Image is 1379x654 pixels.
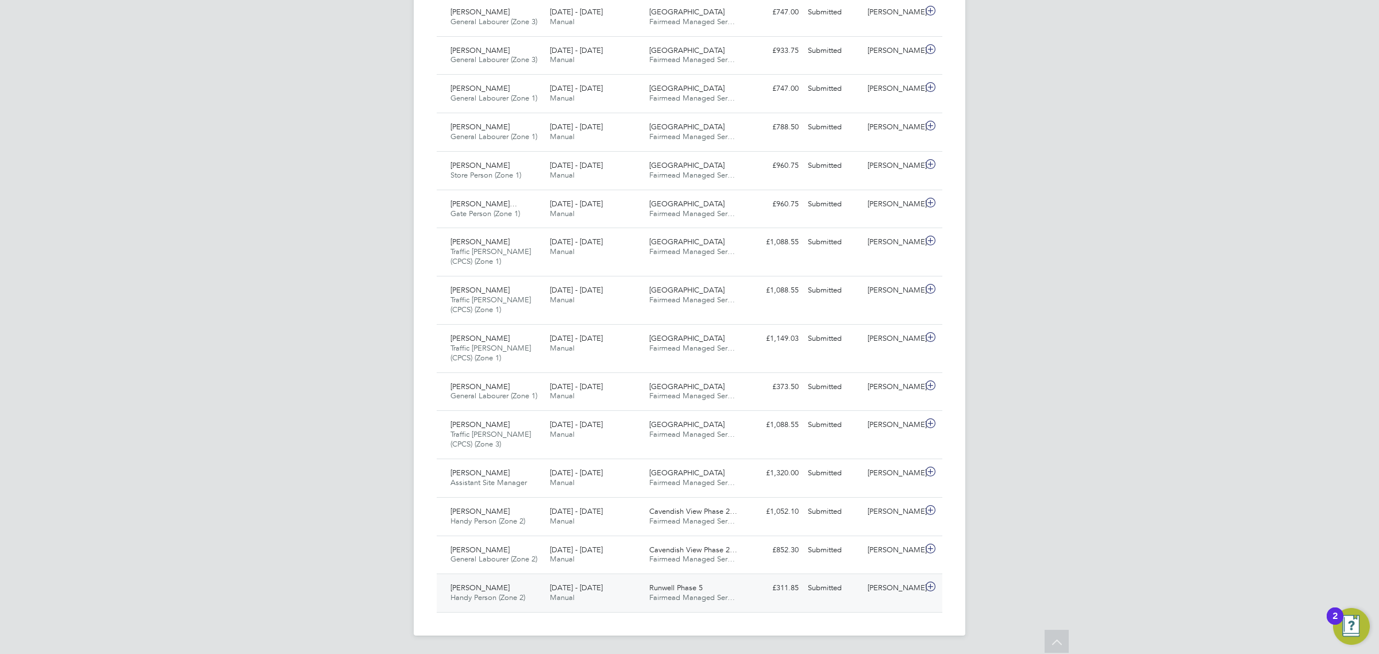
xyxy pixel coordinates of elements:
[450,295,531,314] span: Traffic [PERSON_NAME] (CPCS) (Zone 1)
[450,199,517,209] span: [PERSON_NAME]…
[744,156,803,175] div: £960.75
[450,237,510,247] span: [PERSON_NAME]
[450,247,531,266] span: Traffic [PERSON_NAME] (CPCS) (Zone 1)
[744,79,803,98] div: £747.00
[550,343,575,353] span: Manual
[803,416,863,434] div: Submitted
[450,209,520,218] span: Gate Person (Zone 1)
[803,329,863,348] div: Submitted
[744,329,803,348] div: £1,149.03
[649,391,735,401] span: Fairmead Managed Ser…
[450,382,510,391] span: [PERSON_NAME]
[803,3,863,22] div: Submitted
[744,233,803,252] div: £1,088.55
[550,209,575,218] span: Manual
[550,468,603,478] span: [DATE] - [DATE]
[550,199,603,209] span: [DATE] - [DATE]
[1333,608,1370,645] button: Open Resource Center, 2 new notifications
[863,233,923,252] div: [PERSON_NAME]
[450,285,510,295] span: [PERSON_NAME]
[863,464,923,483] div: [PERSON_NAME]
[550,237,603,247] span: [DATE] - [DATE]
[649,593,735,602] span: Fairmead Managed Ser…
[550,295,575,305] span: Manual
[550,593,575,602] span: Manual
[863,195,923,214] div: [PERSON_NAME]
[649,382,725,391] span: [GEOGRAPHIC_DATA]
[550,45,603,55] span: [DATE] - [DATE]
[803,233,863,252] div: Submitted
[803,579,863,598] div: Submitted
[450,516,525,526] span: Handy Person (Zone 2)
[450,45,510,55] span: [PERSON_NAME]
[550,93,575,103] span: Manual
[803,378,863,397] div: Submitted
[649,478,735,487] span: Fairmead Managed Ser…
[863,3,923,22] div: [PERSON_NAME]
[450,132,537,141] span: General Labourer (Zone 1)
[550,285,603,295] span: [DATE] - [DATE]
[744,195,803,214] div: £960.75
[649,237,725,247] span: [GEOGRAPHIC_DATA]
[450,506,510,516] span: [PERSON_NAME]
[1332,616,1338,631] div: 2
[649,17,735,26] span: Fairmead Managed Ser…
[649,209,735,218] span: Fairmead Managed Ser…
[863,329,923,348] div: [PERSON_NAME]
[450,343,531,363] span: Traffic [PERSON_NAME] (CPCS) (Zone 1)
[649,506,737,516] span: Cavendish View Phase 2…
[550,333,603,343] span: [DATE] - [DATE]
[649,83,725,93] span: [GEOGRAPHIC_DATA]
[450,160,510,170] span: [PERSON_NAME]
[744,3,803,22] div: £747.00
[450,478,527,487] span: Assistant Site Manager
[803,156,863,175] div: Submitted
[744,281,803,300] div: £1,088.55
[649,516,735,526] span: Fairmead Managed Ser…
[649,545,737,555] span: Cavendish View Phase 2…
[803,464,863,483] div: Submitted
[450,7,510,17] span: [PERSON_NAME]
[744,416,803,434] div: £1,088.55
[450,468,510,478] span: [PERSON_NAME]
[550,17,575,26] span: Manual
[863,156,923,175] div: [PERSON_NAME]
[649,199,725,209] span: [GEOGRAPHIC_DATA]
[649,583,703,593] span: Runwell Phase 5
[450,429,531,449] span: Traffic [PERSON_NAME] (CPCS) (Zone 3)
[450,554,537,564] span: General Labourer (Zone 2)
[803,502,863,521] div: Submitted
[803,541,863,560] div: Submitted
[803,118,863,137] div: Submitted
[550,55,575,64] span: Manual
[649,170,735,180] span: Fairmead Managed Ser…
[649,122,725,132] span: [GEOGRAPHIC_DATA]
[550,170,575,180] span: Manual
[803,41,863,60] div: Submitted
[450,170,521,180] span: Store Person (Zone 1)
[450,420,510,429] span: [PERSON_NAME]
[863,281,923,300] div: [PERSON_NAME]
[863,541,923,560] div: [PERSON_NAME]
[450,593,525,602] span: Handy Person (Zone 2)
[450,83,510,93] span: [PERSON_NAME]
[744,541,803,560] div: £852.30
[550,391,575,401] span: Manual
[649,160,725,170] span: [GEOGRAPHIC_DATA]
[450,545,510,555] span: [PERSON_NAME]
[744,502,803,521] div: £1,052.10
[744,378,803,397] div: £373.50
[450,93,537,103] span: General Labourer (Zone 1)
[649,45,725,55] span: [GEOGRAPHIC_DATA]
[550,545,603,555] span: [DATE] - [DATE]
[649,285,725,295] span: [GEOGRAPHIC_DATA]
[863,118,923,137] div: [PERSON_NAME]
[450,333,510,343] span: [PERSON_NAME]
[863,41,923,60] div: [PERSON_NAME]
[550,429,575,439] span: Manual
[550,160,603,170] span: [DATE] - [DATE]
[803,195,863,214] div: Submitted
[550,516,575,526] span: Manual
[744,464,803,483] div: £1,320.00
[863,378,923,397] div: [PERSON_NAME]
